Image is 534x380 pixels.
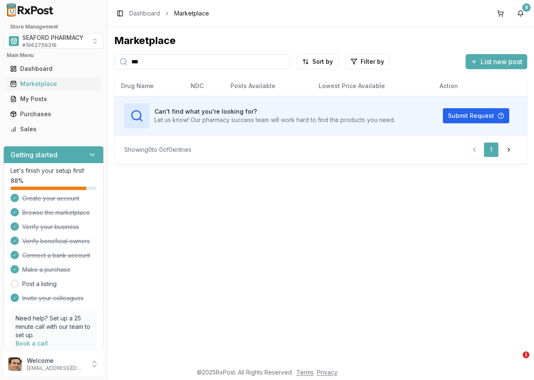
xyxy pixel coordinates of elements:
[16,314,92,339] p: Need help? Set up a 25 minute call with our team to set up.
[22,42,57,49] span: # 1962759316
[466,54,527,69] button: List new post
[27,357,85,365] p: Welcome
[500,142,517,157] a: Go to next page
[345,54,390,69] button: Filter by
[10,177,24,185] span: 88 %
[466,58,527,67] a: List new post
[174,9,209,18] span: Marketplace
[7,91,100,107] a: My Posts
[10,65,97,73] div: Dashboard
[3,107,104,121] button: Purchases
[505,351,526,372] iframe: Intercom live chat
[10,150,58,160] h3: Getting started
[22,34,84,42] span: SEAFORD PHARMACY
[10,95,97,103] div: My Posts
[16,340,48,347] a: Book a call
[523,351,529,358] span: 1
[22,223,79,231] span: Verify your business
[22,280,57,288] a: Post a listing
[27,365,85,372] p: [EMAIL_ADDRESS][DOMAIN_NAME]
[129,9,160,18] a: Dashboard
[297,54,338,69] button: Sort by
[443,108,509,123] button: Submit Request
[129,9,209,18] nav: breadcrumb
[522,3,531,12] div: 9
[10,167,97,175] p: Let's finish your setup first!
[124,146,191,154] div: Showing 0 to 0 of 0 entries
[154,107,395,116] h3: Can't find what you're looking for?
[10,125,97,133] div: Sales
[7,107,100,122] a: Purchases
[184,76,224,96] th: NDC
[484,142,499,157] a: 1
[361,57,384,66] span: Filter by
[22,237,90,245] span: Verify beneficial owners
[3,122,104,136] button: Sales
[3,3,57,17] img: RxPost Logo
[3,92,104,106] button: My Posts
[22,208,90,217] span: Browse the marketplace
[224,76,312,96] th: Posts Available
[22,194,79,203] span: Create your account
[3,34,104,49] button: Select a view
[10,80,97,88] div: Marketplace
[114,34,527,47] div: Marketplace
[317,369,338,376] a: Privacy
[7,52,100,59] h2: Main Menu
[3,62,104,75] button: Dashboard
[114,76,184,96] th: Drug Name
[8,357,22,371] img: User avatar
[22,251,90,260] span: Connect a bank account
[3,23,104,30] h2: Store Management
[312,57,333,66] span: Sort by
[7,122,100,137] a: Sales
[296,369,314,376] a: Terms
[7,61,100,76] a: Dashboard
[3,77,104,91] button: Marketplace
[10,110,97,118] div: Purchases
[22,265,71,274] span: Make a purchase
[467,142,517,157] nav: pagination
[312,76,432,96] th: Lowest Price Available
[514,7,527,20] button: 9
[22,294,84,302] span: Invite your colleagues
[154,116,395,124] p: Let us know! Our pharmacy success team will work hard to find the products you need.
[481,57,522,67] span: List new post
[7,76,100,91] a: Marketplace
[433,76,528,96] th: Action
